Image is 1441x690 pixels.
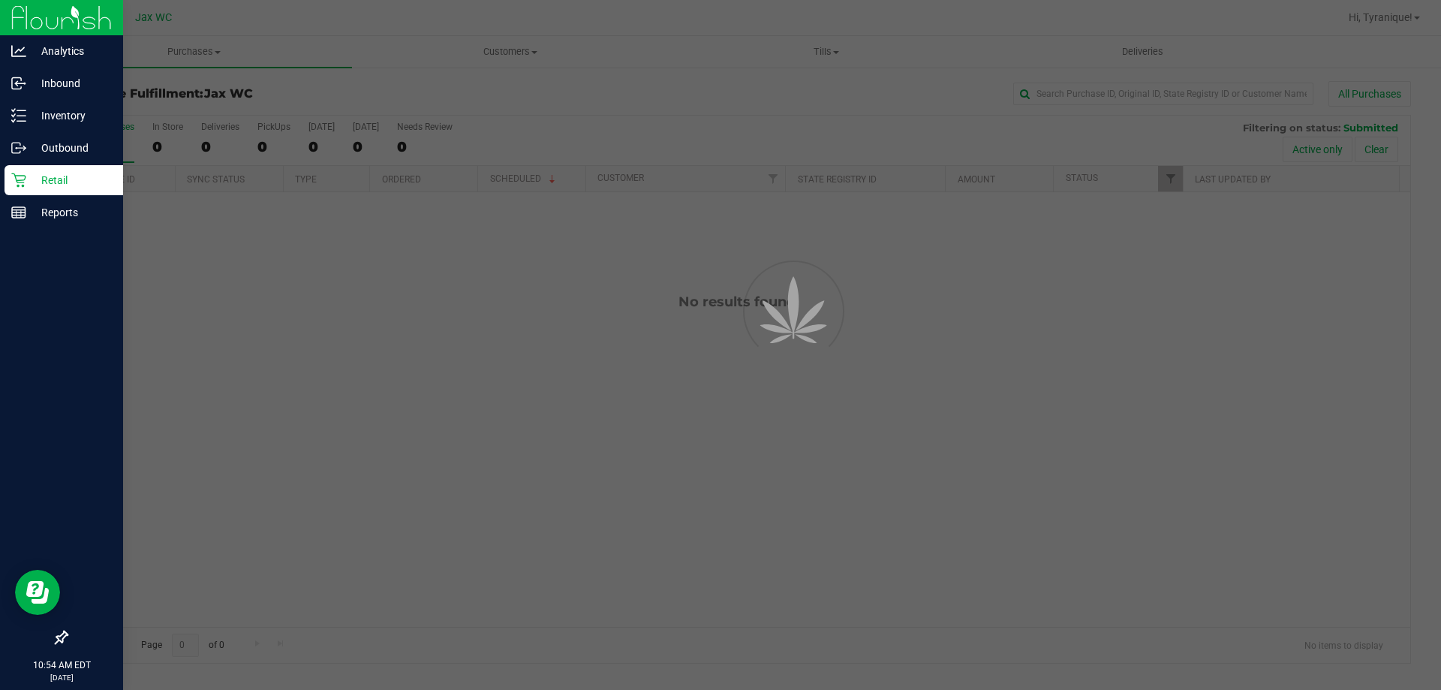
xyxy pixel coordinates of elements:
[26,203,116,221] p: Reports
[26,42,116,60] p: Analytics
[11,108,26,123] inline-svg: Inventory
[26,171,116,189] p: Retail
[11,173,26,188] inline-svg: Retail
[15,570,60,615] iframe: Resource center
[11,140,26,155] inline-svg: Outbound
[26,107,116,125] p: Inventory
[11,205,26,220] inline-svg: Reports
[7,672,116,683] p: [DATE]
[26,74,116,92] p: Inbound
[26,139,116,157] p: Outbound
[11,44,26,59] inline-svg: Analytics
[11,76,26,91] inline-svg: Inbound
[7,658,116,672] p: 10:54 AM EDT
